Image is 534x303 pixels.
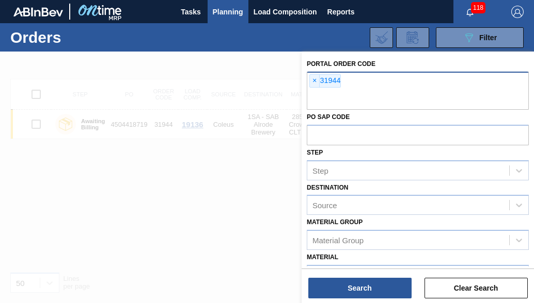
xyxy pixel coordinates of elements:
[453,5,486,19] button: Notifications
[13,7,63,16] img: TNhmsLtSVTkK8tSr43FrP2fwEKptu5GPRR3wAAAABJRU5ErkJggg==
[479,33,497,42] span: Filter
[307,149,323,156] label: Step
[309,74,341,88] div: 31944
[307,60,375,68] label: Portal Order Code
[10,31,146,43] h1: Orders
[436,27,524,48] button: Filter
[370,27,393,48] div: Import Order Negotiation
[213,6,243,18] span: Planning
[180,6,202,18] span: Tasks
[307,218,363,226] label: Material Group
[312,201,337,210] div: Source
[307,113,350,121] label: PO SAP Code
[254,6,317,18] span: Load Composition
[471,2,485,13] span: 118
[307,254,338,261] label: Material
[327,6,355,18] span: Reports
[310,75,320,87] span: ×
[312,166,328,175] div: Step
[396,27,429,48] div: Order Review Request
[312,236,364,245] div: Material Group
[511,6,524,18] img: Logout
[307,184,348,191] label: Destination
